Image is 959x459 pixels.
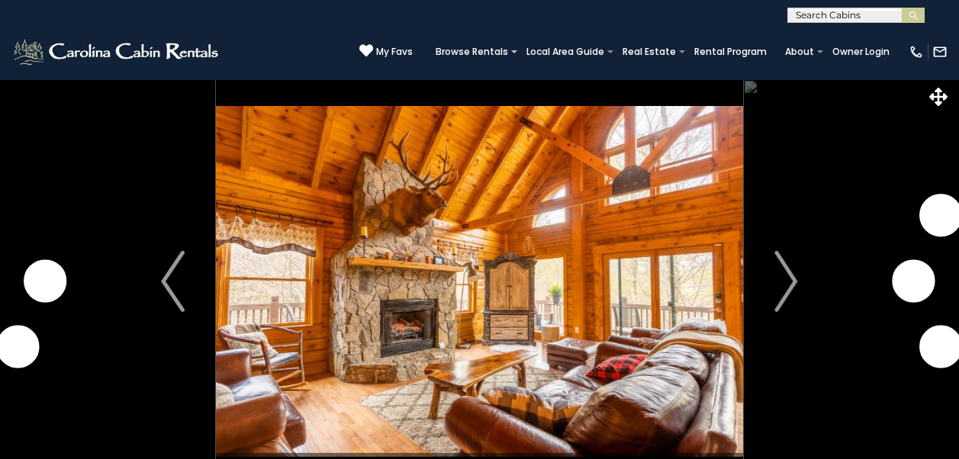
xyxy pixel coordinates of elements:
[932,44,948,59] img: mail-regular-white.png
[774,251,797,312] img: arrow
[11,37,223,67] img: White-1-2.png
[428,41,516,63] a: Browse Rentals
[615,41,684,63] a: Real Estate
[161,251,184,312] img: arrow
[519,41,612,63] a: Local Area Guide
[825,41,897,63] a: Owner Login
[687,41,774,63] a: Rental Program
[359,43,413,59] a: My Favs
[376,45,413,59] span: My Favs
[777,41,822,63] a: About
[909,44,924,59] img: phone-regular-white.png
